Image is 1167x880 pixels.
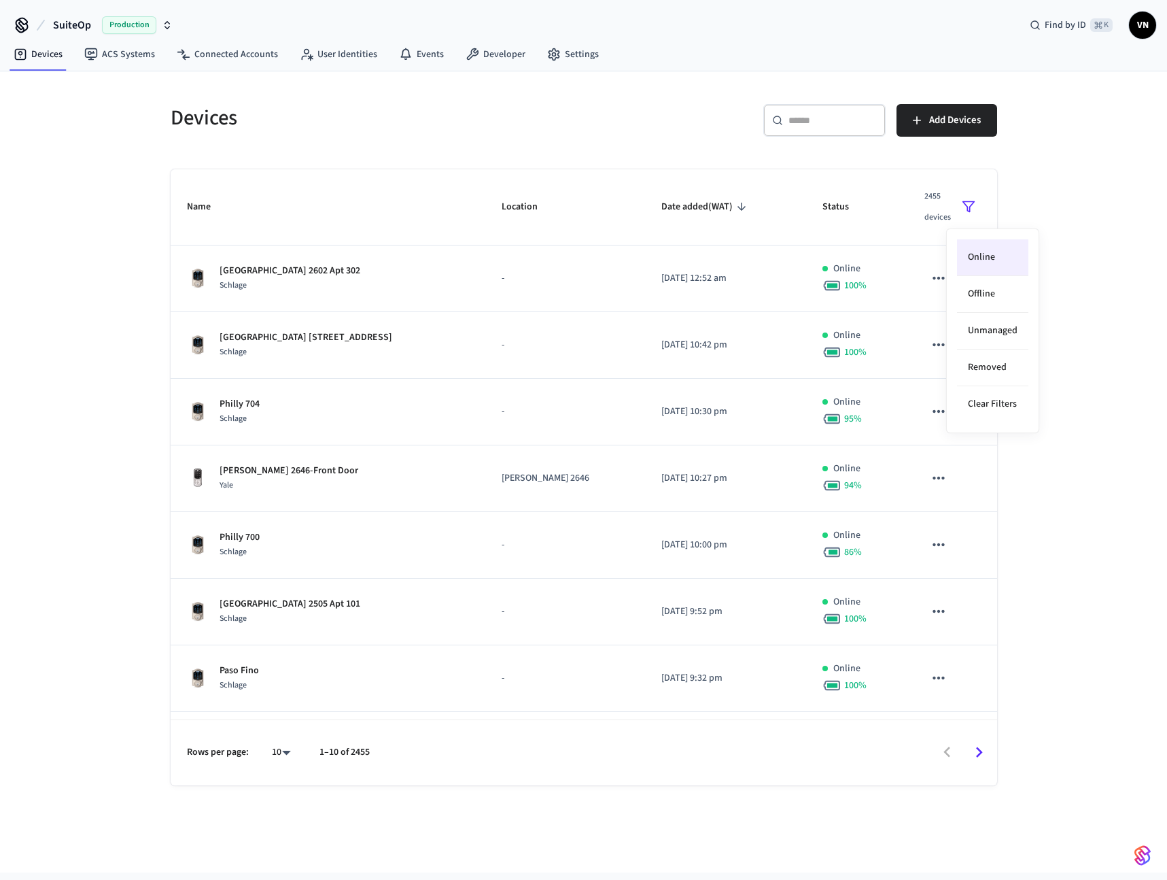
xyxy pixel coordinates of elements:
[957,313,1028,350] li: Unmanaged
[957,386,1028,422] li: Clear Filters
[957,239,1028,276] li: Online
[957,350,1028,386] li: Removed
[1134,845,1151,866] img: SeamLogoGradient.69752ec5.svg
[957,276,1028,313] li: Offline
